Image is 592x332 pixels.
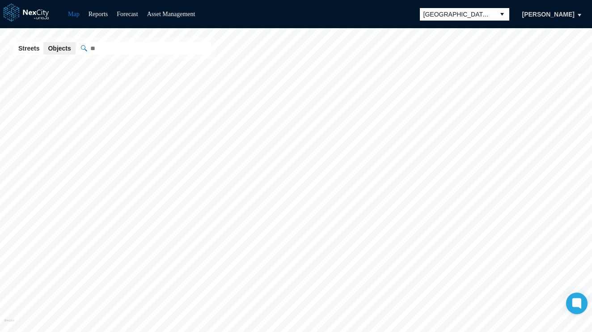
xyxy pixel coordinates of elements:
button: Streets [14,42,44,55]
span: Streets [18,44,39,53]
a: Forecast [117,11,138,17]
span: [PERSON_NAME] [522,10,575,19]
a: Mapbox homepage [4,319,14,329]
button: Objects [43,42,75,55]
a: Map [68,11,80,17]
button: select [495,8,509,21]
button: [PERSON_NAME] [513,7,584,22]
a: Asset Management [147,11,195,17]
a: Reports [89,11,108,17]
span: [GEOGRAPHIC_DATA][PERSON_NAME] [423,10,491,19]
span: Objects [48,44,71,53]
